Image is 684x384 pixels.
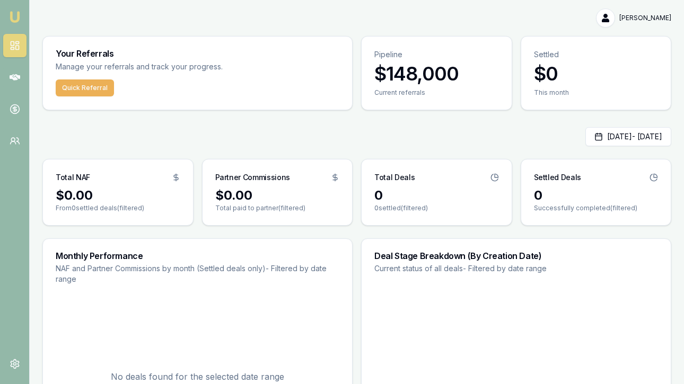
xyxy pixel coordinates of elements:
h3: Your Referrals [56,49,339,58]
div: $0.00 [215,187,340,204]
div: Current referrals [374,88,499,97]
h3: Monthly Performance [56,252,339,260]
p: Settled [534,49,659,60]
h3: $0 [534,63,659,84]
div: 0 [374,187,499,204]
p: Successfully completed (filtered) [534,204,659,212]
p: Pipeline [374,49,499,60]
div: This month [534,88,659,97]
p: 0 settled (filtered) [374,204,499,212]
p: Total paid to partner (filtered) [215,204,340,212]
h3: Partner Commissions [215,172,290,183]
h3: $148,000 [374,63,499,84]
div: 0 [534,187,659,204]
div: $0.00 [56,187,180,204]
span: [PERSON_NAME] [619,14,671,22]
p: Manage your referrals and track your progress. [56,61,327,73]
p: NAF and Partner Commissions by month (Settled deals only) - Filtered by date range [56,263,339,284]
h3: Deal Stage Breakdown (By Creation Date) [374,252,658,260]
p: From 0 settled deals (filtered) [56,204,180,212]
h3: Total Deals [374,172,415,183]
h3: Settled Deals [534,172,581,183]
button: Quick Referral [56,79,114,96]
button: [DATE]- [DATE] [585,127,671,146]
img: emu-icon-u.png [8,11,21,23]
p: Current status of all deals - Filtered by date range [374,263,658,274]
h3: Total NAF [56,172,90,183]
